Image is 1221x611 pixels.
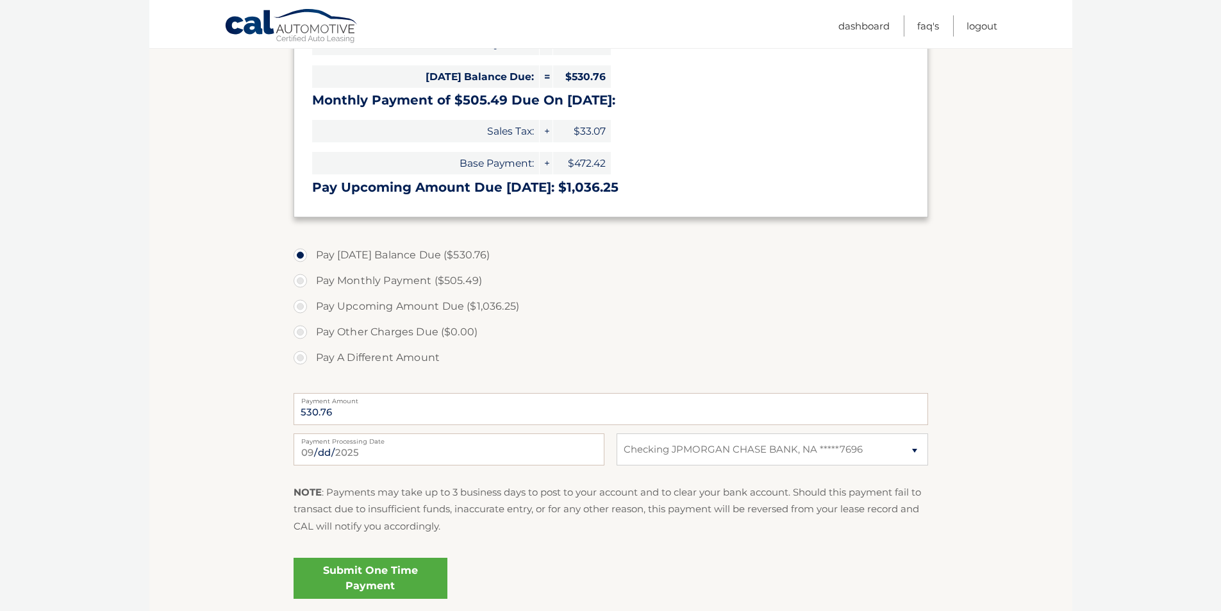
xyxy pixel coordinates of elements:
[553,120,611,142] span: $33.07
[540,152,552,174] span: +
[294,345,928,371] label: Pay A Different Amount
[312,152,539,174] span: Base Payment:
[312,65,539,88] span: [DATE] Balance Due:
[294,294,928,319] label: Pay Upcoming Amount Due ($1,036.25)
[312,180,910,196] h3: Pay Upcoming Amount Due [DATE]: $1,036.25
[294,486,322,498] strong: NOTE
[294,433,604,444] label: Payment Processing Date
[917,15,939,37] a: FAQ's
[294,242,928,268] label: Pay [DATE] Balance Due ($530.76)
[294,433,604,465] input: Payment Date
[838,15,890,37] a: Dashboard
[294,268,928,294] label: Pay Monthly Payment ($505.49)
[553,152,611,174] span: $472.42
[967,15,997,37] a: Logout
[294,319,928,345] label: Pay Other Charges Due ($0.00)
[294,393,928,425] input: Payment Amount
[540,120,552,142] span: +
[294,393,928,403] label: Payment Amount
[224,8,359,46] a: Cal Automotive
[312,120,539,142] span: Sales Tax:
[540,65,552,88] span: =
[294,558,447,599] a: Submit One Time Payment
[294,484,928,535] p: : Payments may take up to 3 business days to post to your account and to clear your bank account....
[553,65,611,88] span: $530.76
[312,92,910,108] h3: Monthly Payment of $505.49 Due On [DATE]:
